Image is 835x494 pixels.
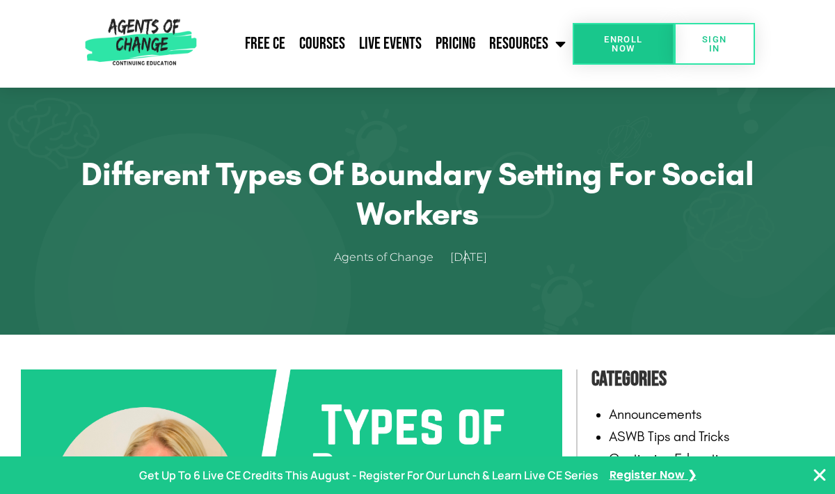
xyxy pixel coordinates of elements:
a: ASWB Tips and Tricks [609,428,730,445]
nav: Menu [202,26,573,61]
a: Pricing [429,26,482,61]
a: Resources [482,26,573,61]
p: Get Up To 6 Live CE Credits This August - Register For Our Lunch & Learn Live CE Series [139,465,598,486]
h4: Categories [591,362,814,396]
time: [DATE] [450,250,487,264]
a: SIGN IN [674,23,755,65]
button: Close Banner [811,467,828,484]
span: Agents of Change [334,248,434,268]
a: Enroll Now [573,23,674,65]
a: Register Now ❯ [610,465,697,486]
a: Free CE [238,26,292,61]
a: Continuing Education [609,450,732,467]
h1: Different Types of Boundary Setting for Social Workers [56,154,779,233]
a: [DATE] [450,248,501,268]
a: Agents of Change [334,248,447,268]
span: Enroll Now [595,35,652,53]
a: Announcements [609,406,702,422]
span: SIGN IN [697,35,733,53]
a: Live Events [352,26,429,61]
a: Courses [292,26,352,61]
